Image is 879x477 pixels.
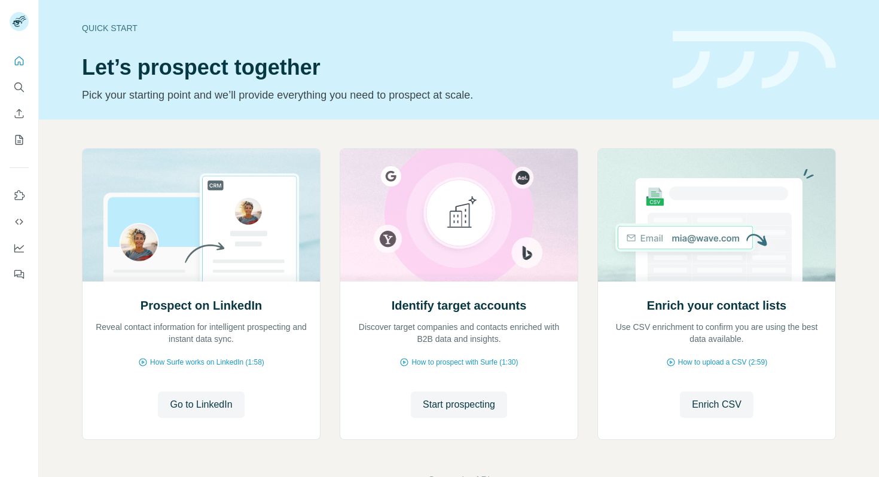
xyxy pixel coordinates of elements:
button: Dashboard [10,237,29,259]
button: Use Surfe API [10,211,29,233]
button: Start prospecting [411,392,507,418]
span: Enrich CSV [692,398,741,412]
button: Enrich CSV [680,392,753,418]
p: Reveal contact information for intelligent prospecting and instant data sync. [94,321,308,345]
button: Use Surfe on LinkedIn [10,185,29,206]
img: Prospect on LinkedIn [82,149,321,282]
span: How to upload a CSV (2:59) [678,357,767,368]
div: Quick start [82,22,658,34]
span: Start prospecting [423,398,495,412]
span: How Surfe works on LinkedIn (1:58) [150,357,264,368]
button: Enrich CSV [10,103,29,124]
p: Discover target companies and contacts enriched with B2B data and insights. [352,321,566,345]
img: Enrich your contact lists [597,149,836,282]
p: Use CSV enrichment to confirm you are using the best data available. [610,321,823,345]
h2: Identify target accounts [392,297,527,314]
button: Feedback [10,264,29,285]
span: Go to LinkedIn [170,398,232,412]
img: banner [673,31,836,89]
span: How to prospect with Surfe (1:30) [411,357,518,368]
h1: Let’s prospect together [82,56,658,79]
img: Identify target accounts [340,149,578,282]
h2: Prospect on LinkedIn [141,297,262,314]
p: Pick your starting point and we’ll provide everything you need to prospect at scale. [82,87,658,103]
button: My lists [10,129,29,151]
button: Go to LinkedIn [158,392,244,418]
h2: Enrich your contact lists [647,297,786,314]
button: Quick start [10,50,29,72]
button: Search [10,77,29,98]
